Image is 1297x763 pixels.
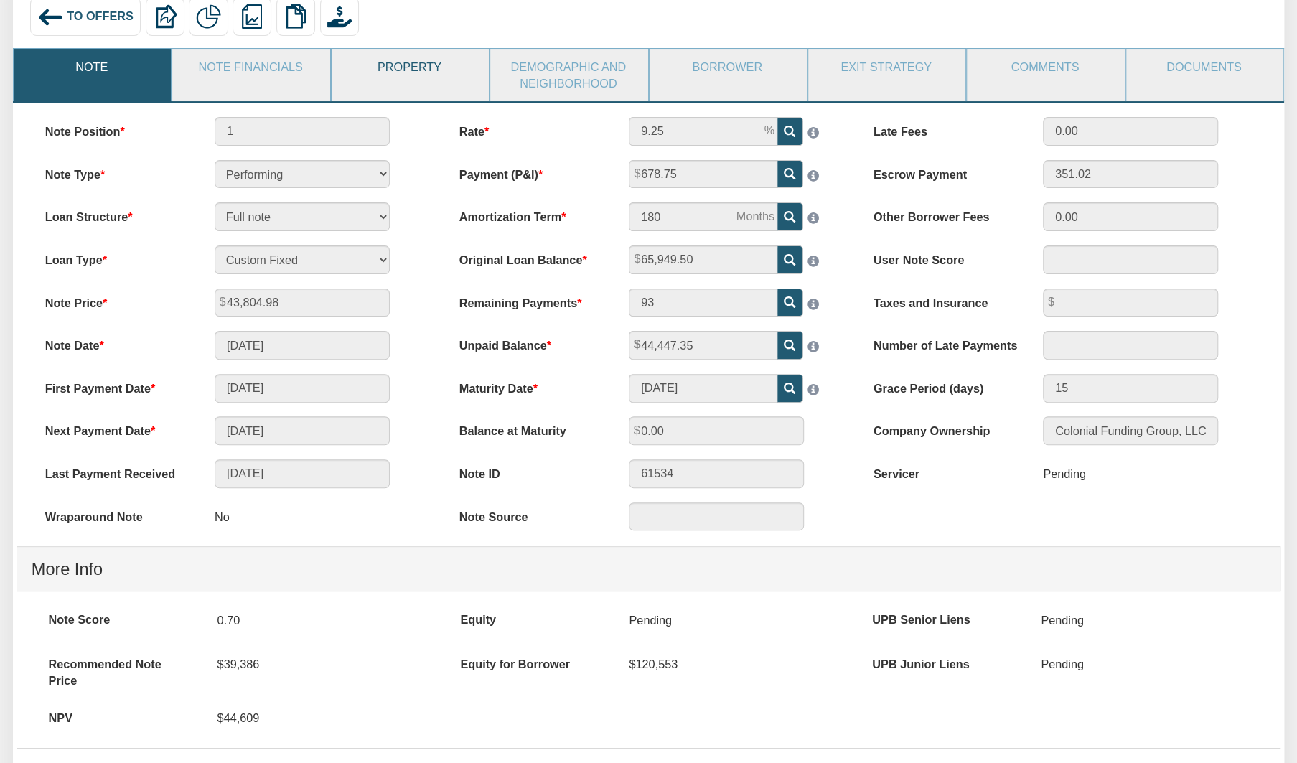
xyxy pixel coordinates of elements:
label: Original Loan Balance [445,245,614,268]
label: Number of Late Payments [859,331,1029,354]
a: Demographic and Neighborhood [490,49,646,101]
a: Borrower [650,49,805,85]
img: copy.png [284,4,308,29]
label: Last Payment Received [31,459,200,482]
img: back_arrow_left_icon.svg [37,4,63,30]
label: NPV [34,703,203,726]
div: Pending [1043,459,1086,490]
label: Note Price [31,289,200,312]
label: Balance at Maturity [445,416,614,439]
img: reports.png [240,4,264,29]
label: Note Date [31,331,200,354]
input: MM/DD/YYYY [215,459,390,488]
label: Note Score [34,605,203,628]
p: Pending [629,605,672,635]
label: Servicer [859,459,1029,482]
a: Note [14,49,169,85]
label: Rate [445,117,614,140]
label: Taxes and Insurance [859,289,1029,312]
label: Note Position [31,117,200,140]
p: No [215,502,230,533]
p: $39,386 [217,650,260,680]
label: Company Ownership [859,416,1029,439]
p: Pending [1041,650,1084,680]
p: $120,553 [629,650,678,680]
a: Documents [1126,49,1282,85]
img: partial.png [196,4,220,29]
h4: More Info [32,551,1265,589]
input: MM/DD/YYYY [215,331,390,360]
label: UPB Junior Liens [858,650,1026,673]
a: Exit Strategy [808,49,964,85]
p: $44,609 [217,703,260,734]
label: Grace Period (days) [859,374,1029,397]
input: MM/DD/YYYY [629,374,777,403]
label: Recommended Note Price [34,650,203,690]
a: Comments [967,49,1123,85]
label: Other Borrower Fees [859,202,1029,225]
input: MM/DD/YYYY [215,374,390,403]
label: Equity [446,605,614,628]
label: Loan Structure [31,202,200,225]
label: Note Type [31,160,200,183]
label: Payment (P&I) [445,160,614,183]
input: MM/DD/YYYY [215,416,390,445]
a: Note Financials [172,49,328,85]
p: 0.70 [217,605,240,635]
span: To Offers [67,9,134,22]
label: Escrow Payment [859,160,1029,183]
label: Remaining Payments [445,289,614,312]
label: Maturity Date [445,374,614,397]
a: Property [332,49,487,85]
label: Equity for Borrower [446,650,614,673]
label: UPB Senior Liens [858,605,1026,628]
label: Note ID [445,459,614,482]
img: export.svg [153,4,177,29]
label: User Note Score [859,245,1029,268]
input: This field can contain only numeric characters [629,117,777,146]
img: purchase_offer.png [327,4,352,29]
p: Pending [1041,605,1084,635]
label: Note Source [445,502,614,525]
label: Amortization Term [445,202,614,225]
label: Loan Type [31,245,200,268]
label: Unpaid Balance [445,331,614,354]
label: Late Fees [859,117,1029,140]
label: Wraparound Note [31,502,200,525]
label: First Payment Date [31,374,200,397]
label: Next Payment Date [31,416,200,439]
